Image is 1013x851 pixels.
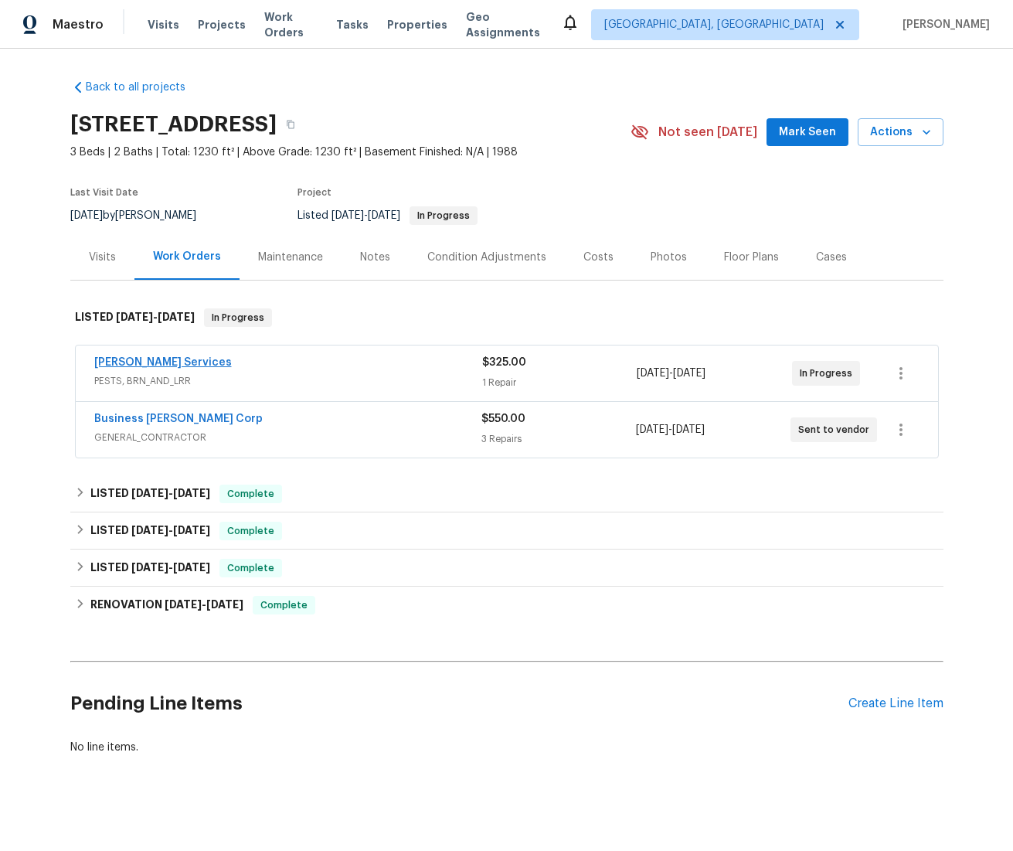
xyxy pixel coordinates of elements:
span: [DATE] [116,311,153,322]
span: [DATE] [672,424,705,435]
div: Cases [816,250,847,265]
a: Back to all projects [70,80,219,95]
h6: RENOVATION [90,596,243,614]
div: No line items. [70,740,943,755]
span: In Progress [800,366,858,381]
div: LISTED [DATE]-[DATE]Complete [70,512,943,550]
span: $550.00 [481,414,525,424]
span: [DATE] [131,488,168,499]
span: Complete [221,523,280,539]
button: Mark Seen [767,118,848,147]
h6: LISTED [75,308,195,327]
div: 3 Repairs [481,431,636,447]
span: [DATE] [70,210,103,221]
h6: LISTED [90,485,210,503]
span: [DATE] [636,424,668,435]
span: [PERSON_NAME] [896,17,990,32]
div: LISTED [DATE]-[DATE]Complete [70,475,943,512]
div: Notes [360,250,390,265]
span: - [131,525,210,536]
span: Tasks [336,19,369,30]
div: Costs [583,250,614,265]
span: - [637,366,705,381]
span: [DATE] [173,488,210,499]
span: [DATE] [331,210,364,221]
span: $325.00 [482,357,526,368]
span: 3 Beds | 2 Baths | Total: 1230 ft² | Above Grade: 1230 ft² | Basement Finished: N/A | 1988 [70,145,631,160]
span: Actions [870,123,931,142]
span: Listed [297,210,478,221]
span: [DATE] [165,599,202,610]
div: 1 Repair [482,375,637,390]
span: - [116,311,195,322]
span: [DATE] [368,210,400,221]
h6: LISTED [90,559,210,577]
span: Maestro [53,17,104,32]
div: RENOVATION [DATE]-[DATE]Complete [70,587,943,624]
a: [PERSON_NAME] Services [94,357,232,368]
span: - [131,562,210,573]
span: Complete [221,560,280,576]
span: - [636,422,705,437]
h2: [STREET_ADDRESS] [70,117,277,132]
span: [GEOGRAPHIC_DATA], [GEOGRAPHIC_DATA] [604,17,824,32]
div: Floor Plans [724,250,779,265]
span: In Progress [206,310,270,325]
a: Business [PERSON_NAME] Corp [94,414,263,424]
span: Last Visit Date [70,188,138,197]
span: [DATE] [173,525,210,536]
span: GENERAL_CONTRACTOR [94,430,481,445]
div: Condition Adjustments [427,250,546,265]
div: Maintenance [258,250,323,265]
div: LISTED [DATE]-[DATE]In Progress [70,293,943,342]
span: [DATE] [673,368,705,379]
span: In Progress [411,211,476,220]
h6: LISTED [90,522,210,540]
span: Mark Seen [779,123,836,142]
span: Work Orders [264,9,318,40]
span: [DATE] [158,311,195,322]
span: Complete [221,486,280,502]
div: LISTED [DATE]-[DATE]Complete [70,550,943,587]
div: by [PERSON_NAME] [70,206,215,225]
div: Visits [89,250,116,265]
span: [DATE] [637,368,669,379]
button: Actions [858,118,943,147]
span: Sent to vendor [798,422,875,437]
h2: Pending Line Items [70,668,848,740]
span: [DATE] [173,562,210,573]
span: Properties [387,17,447,32]
span: - [165,599,243,610]
span: Visits [148,17,179,32]
span: [DATE] [206,599,243,610]
span: [DATE] [131,525,168,536]
span: - [331,210,400,221]
span: - [131,488,210,499]
span: Projects [198,17,246,32]
span: Complete [254,597,314,613]
span: PESTS, BRN_AND_LRR [94,373,482,389]
div: Work Orders [153,249,221,264]
div: Photos [651,250,687,265]
span: Geo Assignments [466,9,542,40]
div: Create Line Item [848,696,943,711]
button: Copy Address [277,111,304,138]
span: [DATE] [131,562,168,573]
span: Not seen [DATE] [658,124,757,140]
span: Project [297,188,331,197]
